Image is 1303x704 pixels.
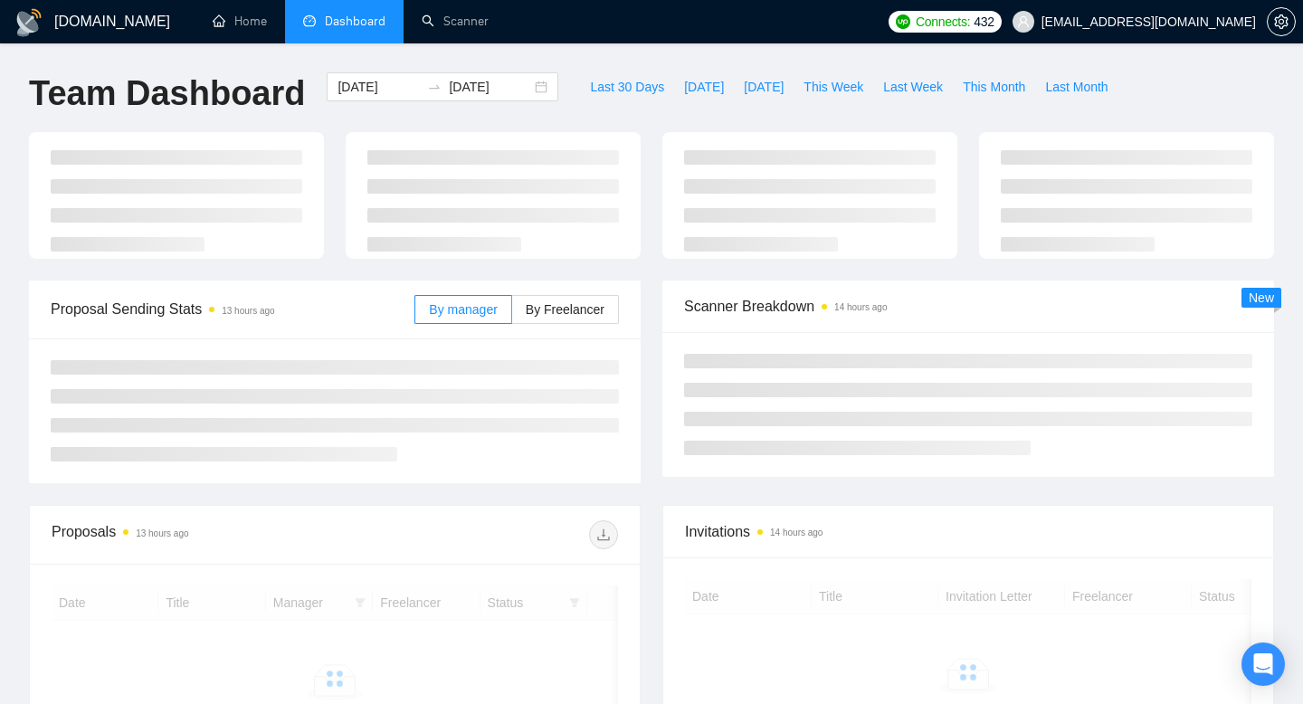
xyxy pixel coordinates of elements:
[883,77,943,97] span: Last Week
[526,302,604,317] span: By Freelancer
[873,72,953,101] button: Last Week
[1035,72,1118,101] button: Last Month
[51,298,414,320] span: Proposal Sending Stats
[14,8,43,37] img: logo
[953,72,1035,101] button: This Month
[1268,14,1295,29] span: setting
[744,77,784,97] span: [DATE]
[963,77,1025,97] span: This Month
[429,302,497,317] span: By manager
[896,14,910,29] img: upwork-logo.png
[449,77,531,97] input: End date
[29,72,305,115] h1: Team Dashboard
[684,77,724,97] span: [DATE]
[770,528,823,538] time: 14 hours ago
[303,14,316,27] span: dashboard
[222,306,274,316] time: 13 hours ago
[1267,7,1296,36] button: setting
[1017,15,1030,28] span: user
[136,528,188,538] time: 13 hours ago
[427,80,442,94] span: swap-right
[916,12,970,32] span: Connects:
[213,14,267,29] a: homeHome
[974,12,994,32] span: 432
[684,295,1252,318] span: Scanner Breakdown
[338,77,420,97] input: Start date
[422,14,489,29] a: searchScanner
[685,520,1251,543] span: Invitations
[794,72,873,101] button: This Week
[1045,77,1108,97] span: Last Month
[834,302,887,312] time: 14 hours ago
[1267,14,1296,29] a: setting
[734,72,794,101] button: [DATE]
[1241,642,1285,686] div: Open Intercom Messenger
[1249,290,1274,305] span: New
[52,520,335,549] div: Proposals
[674,72,734,101] button: [DATE]
[804,77,863,97] span: This Week
[590,77,664,97] span: Last 30 Days
[427,80,442,94] span: to
[325,14,385,29] span: Dashboard
[580,72,674,101] button: Last 30 Days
